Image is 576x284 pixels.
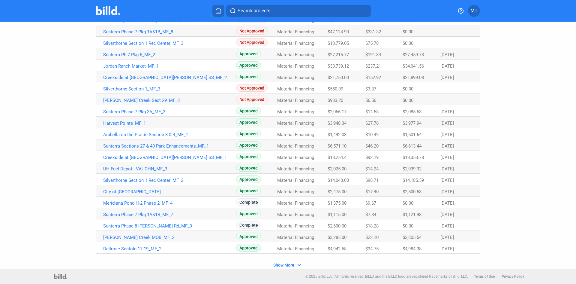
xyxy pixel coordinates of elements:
span: Material Financing [277,121,314,126]
span: $75.78 [365,41,379,46]
span: $0.00 [403,86,413,92]
span: Material Financing [277,143,314,149]
a: Harvest Pointe_MF_1 [103,121,236,126]
span: Approved [236,176,261,183]
span: Material Financing [277,63,314,69]
span: Approved [236,141,261,149]
span: [DATE] [440,143,454,149]
span: Material Financing [277,235,314,240]
b: Terms of Use [474,274,495,279]
a: Arabella on the Prairie Section 3 & 4_MF_1 [103,132,236,137]
span: $93.19 [365,155,379,160]
span: $9.67 [365,200,376,206]
button: Show More [271,261,305,269]
span: Approved [236,244,261,252]
span: $0.00 [403,41,413,46]
span: [DATE] [440,166,454,172]
span: $10.49 [365,132,379,137]
span: Material Financing [277,189,314,194]
span: $98.71 [365,178,379,183]
span: Approved [236,233,261,240]
span: $3.87 [365,86,376,92]
span: $3,977.94 [403,121,421,126]
span: Approved [236,118,261,126]
span: $2,066.17 [328,109,346,115]
a: City of [GEOGRAPHIC_DATA] [103,189,236,194]
span: $2,475.00 [328,189,346,194]
span: $21,899.08 [403,75,424,80]
span: Approved [236,187,261,194]
a: Creekside at [GEOGRAPHIC_DATA][PERSON_NAME] SS_MF_1 [103,155,236,160]
a: Jordan Ranch Market_MF_1 [103,63,236,69]
span: Approved [236,50,261,57]
span: [DATE] [440,200,454,206]
a: Sunterra Sections 27 & 40 Park Enhancements_MF_1 [103,143,236,149]
span: Approved [236,210,261,217]
span: Complete [236,198,261,206]
a: Dellrose Sectoin 17-19_MF_2 [103,246,236,252]
span: $17.40 [365,189,379,194]
span: Search projects [238,7,270,14]
span: $1,501.64 [403,132,421,137]
span: $46.20 [365,143,379,149]
p: © 2025 Billd, LLC. All rights reserved. BILLD and the BILLD logo are registered trademarks of Bil... [305,274,468,279]
span: $27.76 [365,121,379,126]
a: Sunterra Phase 7 Pkg 1A&1B_MF_7 [103,212,236,217]
span: Not Approved [236,96,268,103]
span: Material Financing [277,29,314,35]
span: $34,041.56 [403,63,424,69]
span: $0.00 [403,223,413,229]
span: $7.84 [365,212,376,217]
span: $2,600.00 [328,223,346,229]
span: [DATE] [440,178,454,183]
a: Sunterra Phase 7 Pkg 3A_MF_3 [103,109,236,115]
span: Material Financing [277,178,314,183]
span: [DATE] [440,63,454,69]
span: $152.92 [365,75,381,80]
span: Material Financing [277,200,314,206]
span: $34.75 [365,246,379,252]
span: Material Financing [277,223,314,229]
span: Material Financing [277,166,314,172]
span: Approved [236,107,261,115]
span: Material Financing [277,109,314,115]
span: [DATE] [440,223,454,229]
span: Material Financing [277,86,314,92]
span: $18.28 [365,223,379,229]
span: $14.53 [365,109,379,115]
img: logo [54,274,67,279]
span: $237.21 [365,63,381,69]
span: $1,121.98 [403,212,421,217]
span: $0.00 [403,29,413,35]
span: Approved [236,130,261,137]
span: [DATE] [440,75,454,80]
a: Silverthorne Section 1 Rec Center_MF_3 [103,41,236,46]
a: Sunterra Phase 8 [PERSON_NAME] Rd_MF_9 [103,223,236,229]
b: Privacy Policy [502,274,524,279]
span: Complete [236,221,261,229]
span: $27,215.77 [328,52,349,57]
span: $933.20 [328,98,343,103]
span: [DATE] [440,52,454,57]
span: [DATE] [440,109,454,115]
span: Material Financing [277,212,314,217]
span: $14,040.00 [328,178,349,183]
button: MT [468,5,480,17]
span: $0.00 [403,200,413,206]
span: Approved [236,61,261,69]
span: [DATE] [440,121,454,126]
a: Creekside at [GEOGRAPHIC_DATA][PERSON_NAME] SS_MF_2 [103,75,236,80]
a: Silverthorne Section 1 Rec Center_MF_2 [103,178,236,183]
p: | [498,274,499,279]
span: MT [470,7,478,14]
span: $27,459.73 [403,52,424,57]
span: [DATE] [440,132,454,137]
span: Approved [236,164,261,172]
button: Search projects [226,5,371,17]
span: [DATE] [440,246,454,252]
span: $3,285.00 [328,235,346,240]
span: $6.56 [365,98,376,103]
span: $6,613.44 [403,143,421,149]
a: Sunterra Phase 7 Pkg 1A&1B_MF_8 [103,29,236,35]
span: $10,779.05 [328,41,349,46]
